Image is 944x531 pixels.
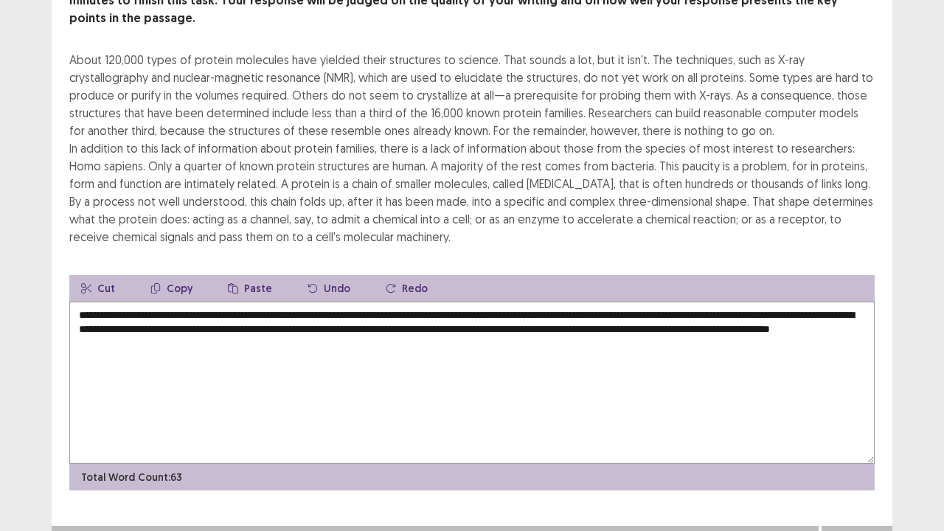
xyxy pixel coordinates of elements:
button: Copy [139,275,204,302]
button: Redo [374,275,440,302]
p: Total Word Count: 63 [81,470,182,485]
button: Undo [296,275,362,302]
div: About 120,000 types of protein molecules have yielded their structures to science. That sounds a ... [69,51,875,246]
button: Cut [69,275,127,302]
button: Paste [216,275,284,302]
